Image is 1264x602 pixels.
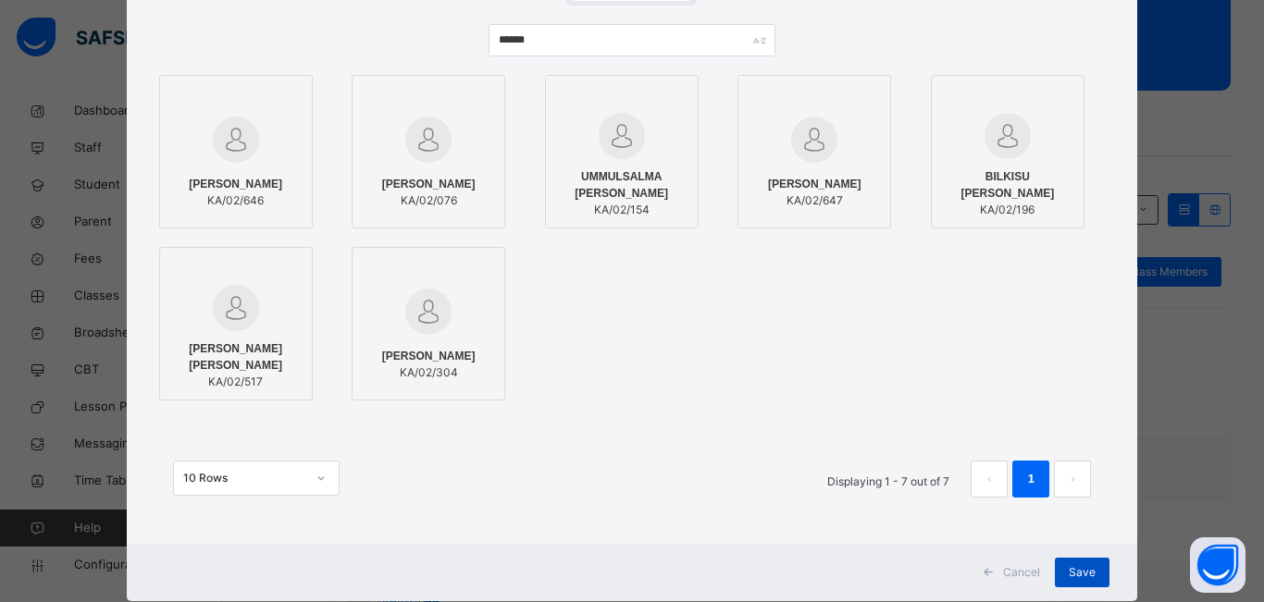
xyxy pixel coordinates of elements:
li: Displaying 1 - 7 out of 7 [813,461,963,498]
button: next page [1054,461,1091,498]
span: KA/02/517 [169,374,303,390]
img: default.svg [985,113,1031,159]
span: [PERSON_NAME] [189,176,282,192]
span: Cancel [1003,564,1040,581]
li: 1 [1012,461,1049,498]
li: 上一页 [971,461,1008,498]
img: default.svg [791,117,837,163]
button: Open asap [1190,537,1245,593]
span: [PERSON_NAME] [768,176,861,192]
span: [PERSON_NAME] [PERSON_NAME] [169,340,303,374]
span: BILKISU [PERSON_NAME] [941,168,1074,202]
img: default.svg [213,117,259,163]
span: KA/02/196 [941,202,1074,218]
button: prev page [971,461,1008,498]
span: UMMULSALMA [PERSON_NAME] [555,168,688,202]
img: default.svg [405,289,452,335]
span: KA/02/647 [768,192,861,209]
span: KA/02/154 [555,202,688,218]
img: default.svg [213,285,259,331]
div: 10 Rows [183,470,305,486]
span: [PERSON_NAME] [382,348,476,364]
img: default.svg [599,113,645,159]
a: 1 [1022,467,1040,491]
span: [PERSON_NAME] [382,176,476,192]
span: Save [1069,564,1096,581]
li: 下一页 [1054,461,1091,498]
img: default.svg [405,117,452,163]
span: KA/02/076 [382,192,476,209]
span: KA/02/304 [382,364,476,381]
span: KA/02/646 [189,192,282,209]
